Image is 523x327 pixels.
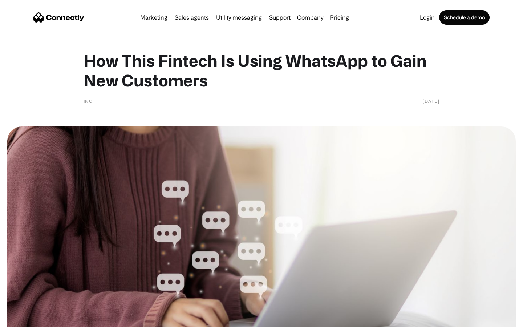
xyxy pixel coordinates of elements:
[172,15,212,20] a: Sales agents
[84,51,439,90] h1: How This Fintech Is Using WhatsApp to Gain New Customers
[417,15,438,20] a: Login
[213,15,265,20] a: Utility messaging
[137,15,170,20] a: Marketing
[297,12,323,23] div: Company
[266,15,293,20] a: Support
[295,12,325,23] div: Company
[439,10,490,25] a: Schedule a demo
[327,15,352,20] a: Pricing
[423,97,439,105] div: [DATE]
[33,12,84,23] a: home
[84,97,93,105] div: INC
[15,314,44,324] ul: Language list
[7,314,44,324] aside: Language selected: English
